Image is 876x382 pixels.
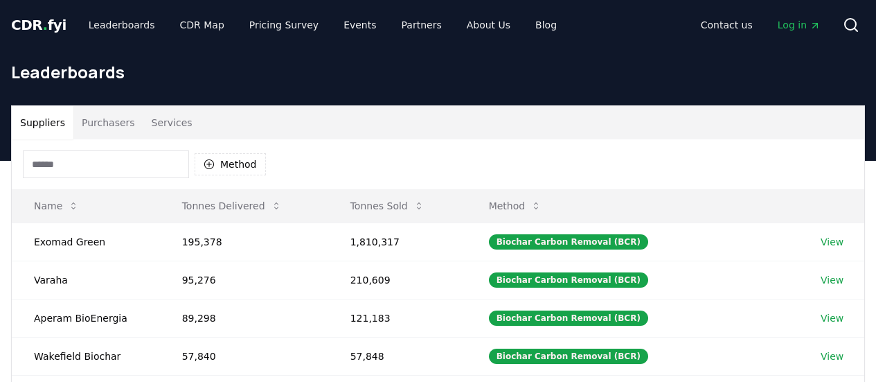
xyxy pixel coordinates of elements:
td: 121,183 [328,299,467,337]
td: Aperam BioEnergia [12,299,160,337]
a: CDR Map [169,12,235,37]
div: Biochar Carbon Removal (BCR) [489,311,648,326]
td: Exomad Green [12,223,160,261]
a: View [821,349,843,363]
button: Name [23,192,90,220]
td: 195,378 [160,223,328,261]
button: Tonnes Sold [339,192,436,220]
a: Log in [767,12,832,37]
a: View [821,235,843,249]
td: 210,609 [328,261,467,299]
span: Log in [778,18,821,32]
button: Method [195,153,266,175]
button: Services [143,106,201,139]
a: View [821,311,843,325]
div: Biochar Carbon Removal (BCR) [489,349,648,364]
td: 57,840 [160,337,328,375]
nav: Main [690,12,832,37]
button: Purchasers [73,106,143,139]
td: Varaha [12,261,160,299]
button: Tonnes Delivered [171,192,293,220]
nav: Main [78,12,568,37]
a: View [821,273,843,287]
a: Leaderboards [78,12,166,37]
a: Events [332,12,387,37]
div: Biochar Carbon Removal (BCR) [489,234,648,250]
td: 57,848 [328,337,467,375]
a: Blog [524,12,568,37]
a: Pricing Survey [238,12,330,37]
div: Biochar Carbon Removal (BCR) [489,272,648,288]
a: Contact us [690,12,764,37]
span: . [43,17,48,33]
td: Wakefield Biochar [12,337,160,375]
h1: Leaderboards [11,61,865,83]
a: Partners [391,12,453,37]
td: 95,276 [160,261,328,299]
span: CDR fyi [11,17,66,33]
button: Suppliers [12,106,73,139]
a: About Us [456,12,521,37]
a: CDR.fyi [11,15,66,35]
button: Method [478,192,553,220]
td: 1,810,317 [328,223,467,261]
td: 89,298 [160,299,328,337]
